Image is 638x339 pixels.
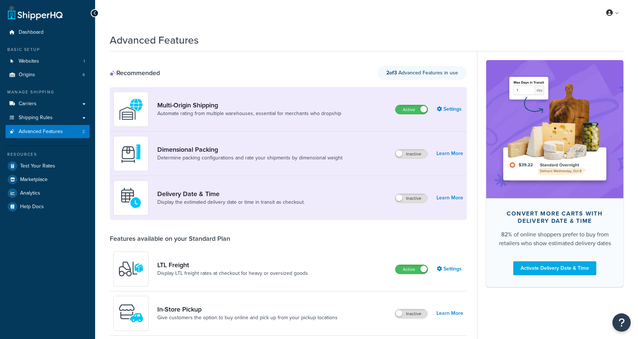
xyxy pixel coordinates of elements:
a: Multi-Origin Shipping [157,101,341,109]
img: DTVBYsAAAAAASUVORK5CYII= [118,141,144,166]
a: Dimensional Packing [157,145,342,154]
a: In-Store Pickup [157,305,338,313]
span: Dashboard [19,29,44,36]
a: Analytics [5,187,90,200]
a: Activate Delivery Date & Time [513,261,596,275]
a: Give customers the option to buy online and pick up from your pickup locations [157,314,338,321]
a: Advanced Features2 [5,125,90,139]
span: Advanced Features in use [386,69,458,77]
span: Help Docs [20,204,44,210]
a: Automate rating from multiple warehouses, essential for merchants who dropship [157,110,341,117]
label: Inactive [395,194,427,203]
a: Delivery Date & Time [157,190,305,198]
a: Determine packing configurations and rate your shipments by dimensional weight [157,154,342,162]
div: 82% of online shoppers prefer to buy from retailers who show estimated delivery dates [498,230,612,248]
span: Shipping Rules [19,115,53,121]
img: WatD5o0RtDAAAAAElFTkSuQmCC [118,96,144,122]
a: LTL Freight [157,261,308,269]
a: Test Your Rates [5,159,90,173]
a: Websites1 [5,55,90,68]
a: Settings [437,264,463,274]
div: Features available on your Standard Plan [110,235,230,243]
img: feature-image-ddt-36eae7f7280da8017bfb280eaccd9c446f90b1fe08728e4019434db127062ab4.png [497,71,612,187]
span: Marketplace [20,177,48,183]
span: Carriers [19,101,37,107]
div: Recommended [110,69,160,77]
img: gfkeb5ejjkALwAAAABJRU5ErkJggg== [118,185,144,211]
div: Basic Setup [5,47,90,53]
a: Shipping Rules [5,111,90,125]
a: Learn More [436,308,463,318]
a: Learn More [436,148,463,159]
a: Carriers [5,97,90,111]
a: Dashboard [5,26,90,39]
strong: 2 of 3 [386,69,397,77]
h1: Advanced Features [110,33,199,47]
li: Origins [5,68,90,82]
span: Origins [19,72,35,78]
a: Marketplace [5,173,90,186]
span: 2 [82,129,85,135]
label: Active [395,105,428,114]
li: Websites [5,55,90,68]
label: Inactive [395,309,427,318]
span: 4 [82,72,85,78]
a: Display LTL freight rates at checkout for heavy or oversized goods [157,270,308,277]
span: Advanced Features [19,129,63,135]
a: Learn More [436,193,463,203]
li: Advanced Features [5,125,90,139]
span: Analytics [20,190,40,196]
label: Active [395,265,428,274]
span: Test Your Rates [20,163,55,169]
img: y79ZsPf0fXUFUhFXDzUgf+ktZg5F2+ohG75+v3d2s1D9TjoU8PiyCIluIjV41seZevKCRuEjTPPOKHJsQcmKCXGdfprl3L4q7... [118,256,144,282]
div: Manage Shipping [5,89,90,95]
button: Open Resource Center [612,313,631,332]
span: Websites [19,58,39,65]
img: wfgcfpwTIucLEAAAAASUVORK5CYII= [118,301,144,326]
span: 1 [83,58,85,65]
a: Display the estimated delivery date or time in transit as checkout. [157,199,305,206]
label: Inactive [395,150,427,158]
a: Settings [437,104,463,114]
a: Help Docs [5,200,90,213]
a: Origins4 [5,68,90,82]
div: Resources [5,151,90,158]
div: Convert more carts with delivery date & time [498,210,612,225]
